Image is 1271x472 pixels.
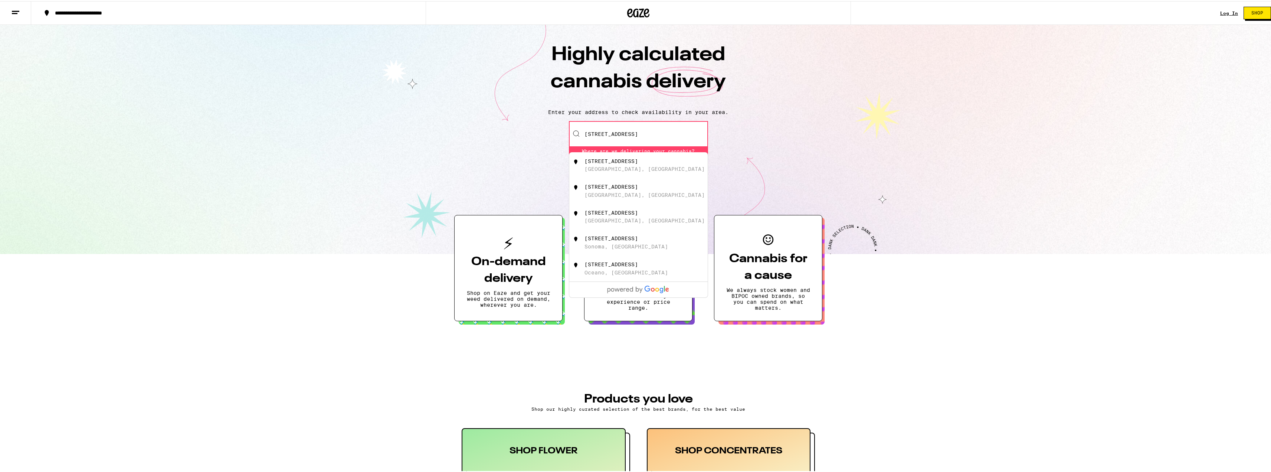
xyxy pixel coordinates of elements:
[584,260,638,266] div: [STREET_ADDRESS]
[572,209,580,216] img: 711 Pier Avenue
[508,40,768,102] h1: Highly calculated cannabis delivery
[584,234,638,240] div: [STREET_ADDRESS]
[462,392,815,404] h3: PRODUCTS YOU LOVE
[584,165,705,171] div: [GEOGRAPHIC_DATA], [GEOGRAPHIC_DATA]
[584,217,705,222] div: [GEOGRAPHIC_DATA], [GEOGRAPHIC_DATA]
[726,286,810,310] p: We always stock women and BIPOC owned brands, so you can spend on what matters.
[584,209,638,215] div: [STREET_ADDRESS]
[462,406,815,410] p: Shop our highly curated selection of the best brands, for the best value
[1244,6,1271,18] button: Shop
[4,5,53,11] span: Hi. Need any help?
[572,157,580,165] img: 711 Peru Avenue
[1251,10,1263,14] span: Shop
[584,242,668,248] div: Sonoma, [GEOGRAPHIC_DATA]
[714,214,822,320] button: Cannabis for a causeWe always stock women and BIPOC owned brands, so you can spend on what matters.
[572,234,580,242] img: 711 Peru Road
[569,120,708,146] input: Enter your delivery address
[454,214,563,320] button: On-demand deliveryShop on Eaze and get your weed delivered on demand, wherever you are.
[1220,10,1238,14] a: Log In
[584,191,705,197] div: [GEOGRAPHIC_DATA], [GEOGRAPHIC_DATA]
[466,289,550,307] p: Shop on Eaze and get your weed delivered on demand, wherever you are.
[584,183,638,189] div: [STREET_ADDRESS]
[596,286,680,310] p: We calculated the best selection for any experience or price range.
[572,260,580,268] img: 711 Pier Avenue
[466,253,550,286] h3: On-demand delivery
[584,157,638,163] div: [STREET_ADDRESS]
[572,183,580,190] img: 711 Pier Avenue
[569,146,708,154] div: Where are we delivering your cannabis?
[584,268,668,274] div: Oceano, [GEOGRAPHIC_DATA]
[7,108,1269,114] p: Enter your address to check availability in your area.
[726,250,810,283] h3: Cannabis for a cause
